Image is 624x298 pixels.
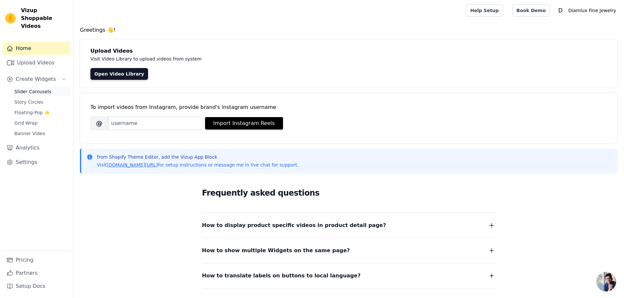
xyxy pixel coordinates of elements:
[202,186,496,200] h2: Frequently asked questions
[555,5,619,16] button: D Diamlux Fine Jewelry
[21,7,68,30] span: Vizup Shoppable Videos
[14,99,43,105] span: Story Circles
[3,73,70,86] button: Create Widgets
[90,68,148,80] a: Open Video Library
[90,116,108,130] span: @
[10,97,70,107] a: Story Circles
[558,7,562,14] text: D
[90,103,607,111] div: To import videos from Instagram, provide brand's instagram username
[3,42,70,55] a: Home
[202,246,496,255] button: How to show multiple Widgets on the same page?
[202,271,361,280] span: How to translate labels on buttons to local language?
[10,108,70,117] a: Floating-Pop ⭐
[466,4,503,17] a: Help Setup
[202,221,496,230] button: How to display product specific videos in product detail page?
[97,162,298,168] p: Visit for setup instructions or message me in live chat for support.
[107,162,158,167] a: [DOMAIN_NAME][URL]
[3,254,70,267] a: Pricing
[14,120,37,126] span: Grid Wrap
[14,130,45,137] span: Banner Video
[202,221,386,230] span: How to display product specific videos in product detail page?
[14,109,50,116] span: Floating-Pop ⭐
[10,118,70,128] a: Grid Wrap
[3,156,70,169] a: Settings
[596,272,616,291] a: Open chat
[3,56,70,69] a: Upload Videos
[97,154,298,160] p: from Shopify Theme Editor, add the Vizup App Block
[10,129,70,138] a: Banner Video
[566,5,619,16] p: Diamlux Fine Jewelry
[202,271,496,280] button: How to translate labels on buttons to local language?
[3,280,70,293] a: Setup Docs
[3,267,70,280] a: Partners
[202,246,350,255] span: How to show multiple Widgets on the same page?
[14,88,51,95] span: Slider Carousels
[3,141,70,154] a: Analytics
[16,75,56,83] span: Create Widgets
[10,87,70,96] a: Slider Carousels
[90,47,607,55] h4: Upload Videos
[80,26,617,34] h4: Greetings 👋!
[205,117,283,130] button: Import Instagram Reels
[108,116,202,130] input: username
[5,13,16,24] img: Vizup
[512,4,550,17] a: Book Demo
[90,55,384,63] p: Visit Video Library to upload videos from system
